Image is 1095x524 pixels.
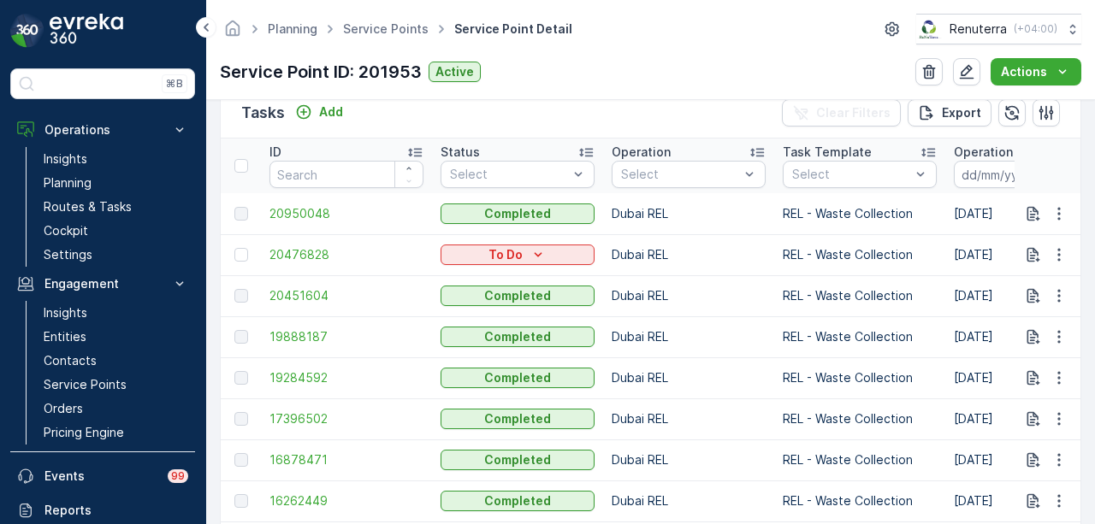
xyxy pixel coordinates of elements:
img: logo [10,14,44,48]
div: Toggle Row Selected [234,330,248,344]
button: Add [288,102,350,122]
a: 19284592 [269,369,423,386]
p: Actions [1001,63,1047,80]
p: Service Point ID: 201953 [220,59,422,85]
p: Pricing Engine [44,424,124,441]
p: Completed [484,328,551,345]
button: Renuterra(+04:00) [916,14,1081,44]
p: Completed [484,451,551,468]
div: Toggle Row Selected [234,453,248,467]
a: Planning [268,21,317,36]
button: Engagement [10,267,195,301]
button: Actions [991,58,1081,85]
td: REL - Waste Collection [774,480,945,521]
p: Status [441,144,480,161]
td: Dubai REL [603,480,774,521]
a: Routes & Tasks [37,195,195,219]
td: REL - Waste Collection [774,398,945,439]
div: Toggle Row Selected [234,248,248,262]
a: 20451604 [269,287,423,304]
a: 16262449 [269,492,423,509]
a: Insights [37,301,195,325]
p: Events [44,468,157,485]
p: 99 [171,469,185,483]
td: REL - Waste Collection [774,275,945,316]
p: ID [269,144,281,161]
td: Dubai REL [603,357,774,398]
p: Select [450,166,568,183]
p: Export [942,104,981,121]
a: 19888187 [269,328,423,345]
td: REL - Waste Collection [774,357,945,398]
button: Clear Filters [782,99,901,127]
p: Select [792,166,910,183]
button: Completed [441,368,595,388]
button: Active [429,62,481,82]
p: Insights [44,304,87,321]
a: Insights [37,147,195,171]
td: Dubai REL [603,275,774,316]
div: Toggle Row Selected [234,494,248,508]
p: ( +04:00 ) [1014,22,1057,36]
span: 17396502 [269,410,423,427]
td: REL - Waste Collection [774,193,945,234]
button: Completed [441,450,595,470]
p: Completed [484,492,551,509]
a: Settings [37,243,195,267]
p: Service Points [44,376,127,393]
p: Active [435,63,474,80]
a: Planning [37,171,195,195]
p: Operation [612,144,671,161]
a: 20950048 [269,205,423,222]
a: Cockpit [37,219,195,243]
p: Tasks [241,101,285,125]
td: REL - Waste Collection [774,316,945,357]
button: Operations [10,113,195,147]
p: Renuterra [950,21,1007,38]
a: Pricing Engine [37,421,195,445]
button: Export [908,99,991,127]
span: 20476828 [269,246,423,263]
a: Homepage [223,26,242,40]
p: ⌘B [166,77,183,91]
p: Insights [44,150,87,168]
p: Completed [484,410,551,427]
td: Dubai REL [603,234,774,275]
button: Completed [441,286,595,306]
a: Events99 [10,459,195,493]
p: Planning [44,174,92,191]
input: Search [269,161,423,188]
button: Completed [441,203,595,224]
span: Service Point Detail [451,21,576,38]
td: REL - Waste Collection [774,439,945,480]
button: Completed [441,409,595,429]
p: Select [621,166,739,183]
button: To Do [441,244,595,265]
a: Orders [37,397,195,421]
img: logo_dark-DEwI_e13.png [50,14,123,48]
a: Contacts [37,349,195,373]
p: Completed [484,287,551,304]
p: Reports [44,502,188,519]
p: Completed [484,205,551,222]
p: Contacts [44,352,97,369]
td: Dubai REL [603,193,774,234]
p: Operation Date [954,144,1045,161]
button: Completed [441,491,595,511]
div: Toggle Row Selected [234,412,248,426]
a: Service Points [343,21,429,36]
p: Orders [44,400,83,417]
p: Operations [44,121,161,138]
button: Completed [441,327,595,347]
div: Toggle Row Selected [234,289,248,303]
td: REL - Waste Collection [774,234,945,275]
p: Settings [44,246,92,263]
a: Entities [37,325,195,349]
div: Toggle Row Selected [234,207,248,221]
a: 16878471 [269,451,423,468]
